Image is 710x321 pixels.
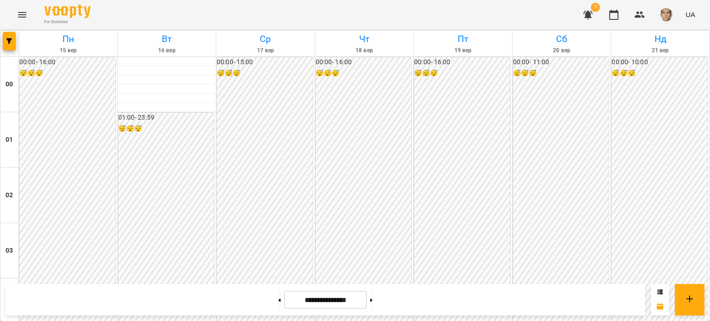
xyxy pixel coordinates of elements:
[20,46,116,55] h6: 15 вер
[514,32,610,46] h6: Сб
[414,57,510,67] h6: 00:00 - 16:00
[218,32,313,46] h6: Ср
[316,68,412,79] h6: 😴😴😴
[6,79,13,90] h6: 00
[20,32,116,46] h6: Пн
[660,8,673,21] img: 290265f4fa403245e7fea1740f973bad.jpg
[513,57,609,67] h6: 00:00 - 11:00
[118,113,214,123] h6: 01:00 - 23:59
[682,6,699,23] button: UA
[612,46,708,55] h6: 21 вер
[19,57,116,67] h6: 00:00 - 16:00
[6,135,13,145] h6: 01
[11,4,33,26] button: Menu
[612,57,708,67] h6: 00:00 - 10:00
[686,10,695,19] span: UA
[119,46,215,55] h6: 16 вер
[6,246,13,256] h6: 03
[218,46,313,55] h6: 17 вер
[414,68,510,79] h6: 😴😴😴
[217,68,313,79] h6: 😴😴😴
[513,68,609,79] h6: 😴😴😴
[612,68,708,79] h6: 😴😴😴
[44,19,91,25] span: For Business
[118,124,214,134] h6: 😴😴😴
[6,190,13,200] h6: 02
[317,46,412,55] h6: 18 вер
[415,46,511,55] h6: 19 вер
[612,32,708,46] h6: Нд
[119,32,215,46] h6: Вт
[217,57,313,67] h6: 00:00 - 15:00
[44,5,91,18] img: Voopty Logo
[317,32,412,46] h6: Чт
[415,32,511,46] h6: Пт
[316,57,412,67] h6: 00:00 - 16:00
[591,3,600,12] span: 7
[19,68,116,79] h6: 😴😴😴
[514,46,610,55] h6: 20 вер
